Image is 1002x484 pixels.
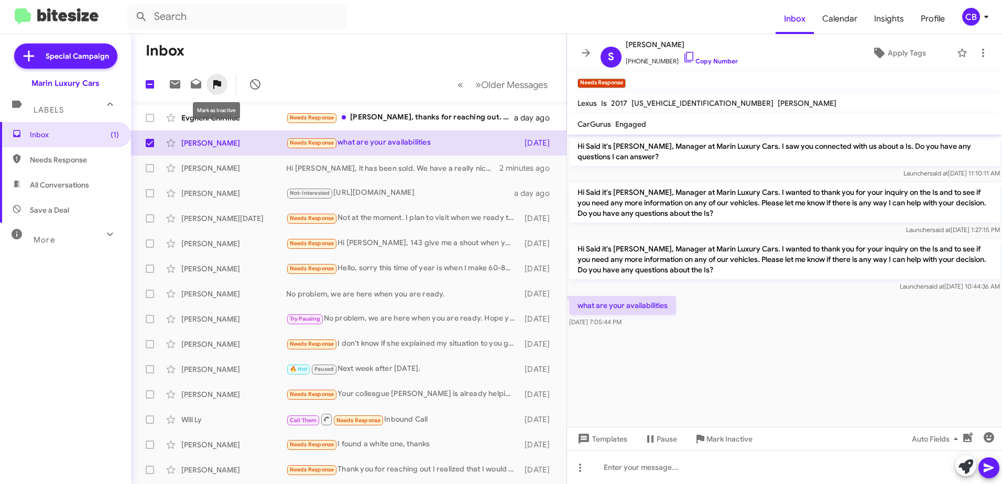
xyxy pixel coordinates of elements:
[906,226,1000,234] span: Launcher [DATE] 1:27:15 PM
[181,263,286,274] div: [PERSON_NAME]
[286,237,520,249] div: Hi [PERSON_NAME], 143 give me a shout when you get a chance
[290,215,334,222] span: Needs Response
[286,137,520,149] div: what are your availabilities
[181,314,286,324] div: [PERSON_NAME]
[181,213,286,224] div: [PERSON_NAME][DATE]
[569,239,1000,279] p: Hi Said it's [PERSON_NAME], Manager at Marin Luxury Cars. I wanted to thank you for your inquiry ...
[912,4,953,34] a: Profile
[569,318,622,326] span: [DATE] 7:05:44 PM
[962,8,980,26] div: CB
[181,414,286,425] div: Will Ly
[631,98,774,108] span: [US_VEHICLE_IDENTIFICATION_NUMBER]
[290,139,334,146] span: Needs Response
[578,79,626,88] small: Needs Response
[520,465,558,475] div: [DATE]
[578,119,611,129] span: CarGurus
[181,389,286,400] div: [PERSON_NAME]
[181,163,286,173] div: [PERSON_NAME]
[903,169,1000,177] span: Launcher [DATE] 11:10:11 AM
[776,4,814,34] a: Inbox
[146,42,184,59] h1: Inbox
[286,187,514,199] div: [URL][DOMAIN_NAME]
[286,363,520,375] div: Next week after [DATE].
[34,235,55,245] span: More
[127,4,347,29] input: Search
[520,263,558,274] div: [DATE]
[520,439,558,450] div: [DATE]
[706,430,753,448] span: Mark Inactive
[290,466,334,473] span: Needs Response
[481,79,548,91] span: Older Messages
[336,417,381,424] span: Needs Response
[286,212,520,224] div: Not at the moment. I plan to visit when we ready to buy. Still just window shopping.
[290,391,334,398] span: Needs Response
[636,430,685,448] button: Pause
[520,238,558,249] div: [DATE]
[569,183,1000,223] p: Hi Said it's [PERSON_NAME], Manager at Marin Luxury Cars. I wanted to thank you for your inquiry ...
[888,43,926,62] span: Apply Tags
[451,74,470,95] button: Previous
[14,43,117,69] a: Special Campaign
[290,315,320,322] span: Try Pausing
[181,188,286,199] div: [PERSON_NAME]
[469,74,554,95] button: Next
[111,129,119,140] span: (1)
[286,112,514,124] div: [PERSON_NAME], thanks for reaching out. I put it on pause for now, still thinking on the make.
[290,366,308,372] span: 🔥 Hot
[657,430,677,448] span: Pause
[845,43,952,62] button: Apply Tags
[926,282,944,290] span: said at
[626,51,738,67] span: [PHONE_NUMBER]
[520,389,558,400] div: [DATE]
[30,205,69,215] span: Save a Deal
[912,430,962,448] span: Auto Fields
[452,74,554,95] nav: Page navigation example
[611,98,627,108] span: 2017
[31,78,100,89] div: Marin Luxury Cars
[499,163,558,173] div: 2 minutes ago
[520,213,558,224] div: [DATE]
[290,441,334,448] span: Needs Response
[286,413,520,426] div: Inbound Call
[866,4,912,34] span: Insights
[30,180,89,190] span: All Conversations
[520,364,558,375] div: [DATE]
[286,338,520,350] div: I don't know if she explained my situation to you guys at all?
[608,49,614,65] span: S
[286,438,520,450] div: I found a white one, thanks
[286,163,499,173] div: Hi [PERSON_NAME], it has been sold. We have a really nice 2016 Model S 85D you might like. I will...
[290,417,317,424] span: Call Them
[181,113,286,123] div: Evgheni Chiriliuc
[30,155,119,165] span: Needs Response
[290,265,334,272] span: Needs Response
[520,138,558,148] div: [DATE]
[601,98,607,108] span: Is
[520,289,558,299] div: [DATE]
[181,238,286,249] div: [PERSON_NAME]
[615,119,646,129] span: Engaged
[286,289,520,299] div: No problem, we are here when you are ready.
[314,366,334,372] span: Paused
[683,57,738,65] a: Copy Number
[458,78,463,91] span: «
[520,314,558,324] div: [DATE]
[778,98,836,108] span: [PERSON_NAME]
[903,430,971,448] button: Auto Fields
[626,38,738,51] span: [PERSON_NAME]
[290,190,330,196] span: Not-Interested
[514,113,558,123] div: a day ago
[181,439,286,450] div: [PERSON_NAME]
[34,105,64,115] span: Labels
[685,430,761,448] button: Mark Inactive
[181,339,286,349] div: [PERSON_NAME]
[286,464,520,476] div: Thank you for reaching out I realized that I would like to have a CPO vehicle
[181,465,286,475] div: [PERSON_NAME]
[567,430,636,448] button: Templates
[814,4,866,34] a: Calendar
[514,188,558,199] div: a day ago
[193,102,240,119] div: Mark as Inactive
[475,78,481,91] span: »
[520,339,558,349] div: [DATE]
[290,114,334,121] span: Needs Response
